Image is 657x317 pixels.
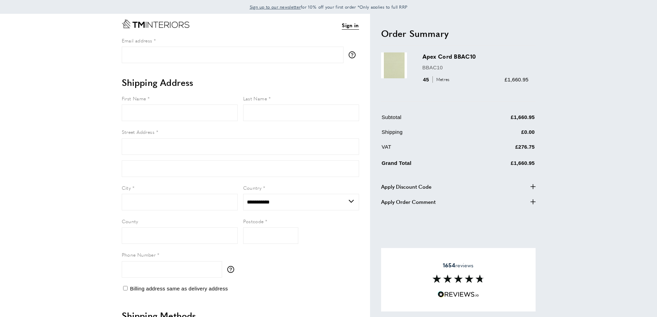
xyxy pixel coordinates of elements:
p: BBAC10 [422,63,529,72]
strong: 1654 [443,261,455,269]
td: Subtotal [382,113,466,127]
h2: Shipping Address [122,76,359,89]
span: Apply Order Comment [381,198,436,206]
h3: Apex Cord BBAC10 [422,52,529,60]
td: £1,660.95 [467,113,535,127]
td: Grand Total [382,158,466,172]
span: Billing address same as delivery address [130,286,228,291]
td: £1,660.95 [467,158,535,172]
img: Apex Cord BBAC10 [381,52,407,78]
img: Reviews section [432,275,484,283]
span: Country [243,184,262,191]
input: Billing address same as delivery address [123,286,128,290]
span: for 10% off your first order *Only applies to full RRP [250,4,408,10]
span: Sign up to our newsletter [250,4,301,10]
span: Street Address [122,128,155,135]
td: £276.75 [467,143,535,156]
span: County [122,218,138,225]
span: First Name [122,95,146,102]
img: Reviews.io 5 stars [438,291,479,298]
span: City [122,184,131,191]
span: Postcode [243,218,264,225]
button: More information [349,51,359,58]
td: VAT [382,143,466,156]
span: reviews [443,262,474,269]
td: Shipping [382,128,466,141]
span: Phone Number [122,251,156,258]
span: Email address [122,37,152,44]
span: Last Name [243,95,267,102]
button: More information [227,266,238,273]
span: Metres [432,76,451,83]
div: 45 [422,76,452,84]
a: Go to Home page [122,19,189,28]
h2: Order Summary [381,27,536,40]
td: £0.00 [467,128,535,141]
a: Sign in [342,21,359,30]
span: Apply Discount Code [381,182,431,191]
a: Sign up to our newsletter [250,3,301,10]
span: £1,660.95 [505,77,528,82]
